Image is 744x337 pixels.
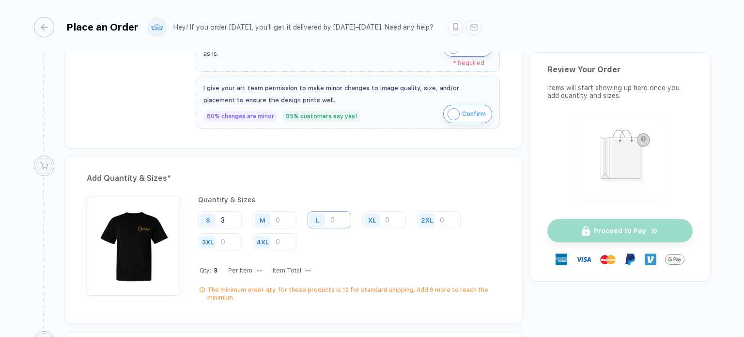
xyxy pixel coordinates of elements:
span: Confirm [462,106,486,122]
div: Item Total: [273,267,311,274]
div: Add Quantity & Sizes [87,171,500,186]
div: 2XL [421,216,433,224]
div: -- [254,267,262,274]
div: -- [303,267,311,274]
img: icon [448,108,460,120]
span: 3 [211,267,217,274]
div: Review Your Order [547,65,693,74]
img: user profile [149,19,166,36]
div: 95% customers say yes! [282,111,360,122]
div: 4XL [257,238,269,245]
div: Place an Order [66,21,139,33]
div: The minimum order qty. for these products is 12 for standard shipping. Add 9 more to reach the mi... [207,286,500,302]
div: M [260,216,265,224]
img: GPay [665,250,684,269]
button: iconConfirm [443,105,492,123]
img: master-card [600,252,616,267]
img: visa [576,252,591,267]
div: S [206,216,210,224]
div: 3XL [202,238,214,245]
img: shopping_bag.png [580,123,660,193]
div: XL [368,216,376,224]
div: Hey! If you order [DATE], you'll get it delivered by [DATE]–[DATE]. Need any help? [173,23,434,32]
img: Venmo [645,254,656,265]
div: I give your art team permission to make minor changes to image quality, size, and/or placement to... [203,82,492,106]
img: express [556,254,567,265]
img: 2cc7ae88-33d8-4d57-8a6e-ff758bd3f367_nt_front_1757864487785.jpg [92,201,176,286]
div: Qty: [200,267,217,274]
div: Per Item: [228,267,262,274]
div: 80% changes are minor [203,111,278,122]
img: Paypal [624,254,636,265]
div: * Required [203,60,484,66]
div: Items will start showing up here once you add quantity and sizes. [547,84,693,99]
div: L [316,216,319,224]
div: Quantity & Sizes [198,196,500,204]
